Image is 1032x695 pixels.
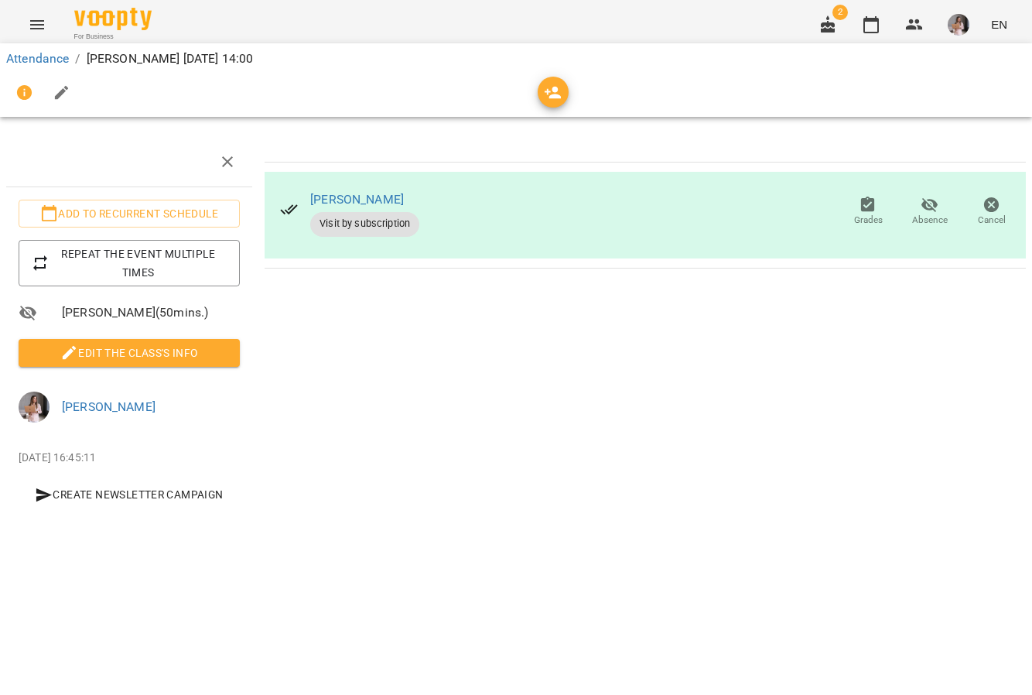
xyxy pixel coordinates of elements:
[310,192,404,207] a: [PERSON_NAME]
[19,240,240,286] button: Repeat the event multiple times
[961,190,1023,234] button: Cancel
[62,399,155,414] a: [PERSON_NAME]
[19,6,56,43] button: Menu
[837,190,899,234] button: Grades
[75,50,80,68] li: /
[74,32,152,42] span: For Business
[19,392,50,423] img: b3d641f4c4777ccbd52dfabb287f3e8a.jpg
[19,200,240,228] button: Add to recurrent schedule
[31,204,227,223] span: Add to recurrent schedule
[6,50,1026,68] nav: breadcrumb
[19,481,240,508] button: Create Newsletter Campaign
[19,450,240,466] p: [DATE] 16:45:11
[978,214,1006,227] span: Cancel
[25,485,234,504] span: Create Newsletter Campaign
[19,339,240,367] button: Edit the class's Info
[948,14,969,36] img: b3d641f4c4777ccbd52dfabb287f3e8a.jpg
[854,214,883,227] span: Grades
[899,190,961,234] button: Absence
[991,16,1007,33] span: EN
[62,303,240,322] span: [PERSON_NAME] ( 50 mins. )
[74,8,152,30] img: Voopty Logo
[87,50,254,68] p: [PERSON_NAME] [DATE] 14:00
[31,344,227,362] span: Edit the class's Info
[31,245,227,282] span: Repeat the event multiple times
[832,5,848,20] span: 2
[310,217,419,231] span: Visit by subscription
[6,51,69,66] a: Attendance
[985,10,1013,39] button: EN
[912,214,948,227] span: Absence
